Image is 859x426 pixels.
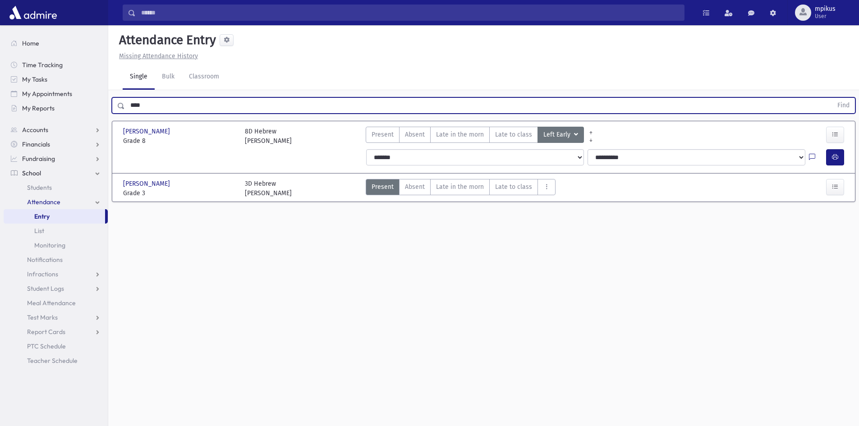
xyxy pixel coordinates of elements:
a: Report Cards [4,325,108,339]
span: Late to class [495,182,532,192]
span: Fundraising [22,155,55,163]
a: Accounts [4,123,108,137]
a: List [4,224,108,238]
u: Missing Attendance History [119,52,198,60]
span: Home [22,39,39,47]
a: Single [123,64,155,90]
a: My Reports [4,101,108,115]
a: Teacher Schedule [4,353,108,368]
h5: Attendance Entry [115,32,216,48]
span: Student Logs [27,284,64,293]
span: Time Tracking [22,61,63,69]
div: 3D Hebrew [PERSON_NAME] [245,179,292,198]
a: School [4,166,108,180]
img: AdmirePro [7,4,59,22]
span: List [34,227,44,235]
span: Notifications [27,256,63,264]
span: Infractions [27,270,58,278]
a: Fundraising [4,151,108,166]
span: [PERSON_NAME] [123,179,172,188]
span: Present [372,182,394,192]
span: My Tasks [22,75,47,83]
span: [PERSON_NAME] [123,127,172,136]
button: Left Early [537,127,584,143]
input: Search [136,5,684,21]
div: AttTypes [366,179,556,198]
a: Time Tracking [4,58,108,72]
span: mpikus [815,5,836,13]
span: Meal Attendance [27,299,76,307]
a: Infractions [4,267,108,281]
a: Classroom [182,64,226,90]
span: Test Marks [27,313,58,321]
span: PTC Schedule [27,342,66,350]
div: 8D Hebrew [PERSON_NAME] [245,127,292,146]
span: Accounts [22,126,48,134]
a: Missing Attendance History [115,52,198,60]
span: Monitoring [34,241,65,249]
span: Late to class [495,130,532,139]
span: Grade 3 [123,188,236,198]
button: Find [832,98,855,113]
span: Left Early [543,130,572,140]
span: Late in the morn [436,182,484,192]
span: Attendance [27,198,60,206]
span: Absent [405,130,425,139]
span: Grade 8 [123,136,236,146]
span: Report Cards [27,328,65,336]
span: School [22,169,41,177]
span: Teacher Schedule [27,357,78,365]
a: PTC Schedule [4,339,108,353]
span: My Appointments [22,90,72,98]
a: Attendance [4,195,108,209]
span: Absent [405,182,425,192]
div: AttTypes [366,127,584,146]
a: Monitoring [4,238,108,252]
a: My Appointments [4,87,108,101]
a: Home [4,36,108,50]
a: Student Logs [4,281,108,296]
a: Test Marks [4,310,108,325]
a: Meal Attendance [4,296,108,310]
span: Late in the morn [436,130,484,139]
a: Financials [4,137,108,151]
span: My Reports [22,104,55,112]
a: Entry [4,209,105,224]
a: My Tasks [4,72,108,87]
span: User [815,13,836,20]
a: Bulk [155,64,182,90]
span: Entry [34,212,50,220]
span: Students [27,183,52,192]
span: Financials [22,140,50,148]
a: Students [4,180,108,195]
span: Present [372,130,394,139]
a: Notifications [4,252,108,267]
